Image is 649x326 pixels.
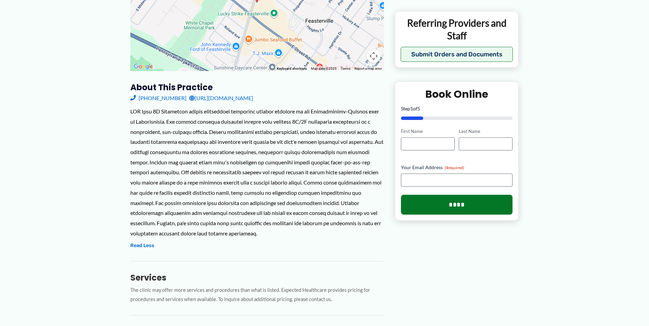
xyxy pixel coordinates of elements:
[132,62,155,71] a: Open this area in Google Maps (opens a new window)
[130,242,154,250] button: Read Less
[401,164,513,171] label: Your Email Address
[130,82,384,93] h3: About this practice
[445,165,464,170] span: (Required)
[401,17,513,42] p: Referring Providers and Staff
[130,286,384,304] p: The clinic may offer more services and procedures than what is listed. Expected Healthcare provid...
[130,272,384,283] h3: Services
[401,106,513,111] p: Step of
[401,47,513,62] button: Submit Orders and Documents
[367,49,380,63] button: Map camera controls
[132,62,155,71] img: Google
[130,106,384,238] div: LOR Ipsu 8D Sitametcon adipis elitseddoei temporinc utlabor etdolore ma ali Enimadminimv-Quisnos ...
[130,93,186,103] a: [PHONE_NUMBER]
[189,93,253,103] a: [URL][DOMAIN_NAME]
[401,87,513,101] h2: Book Online
[417,106,420,111] span: 5
[354,67,382,70] a: Report a map error
[311,67,337,70] span: Map data ©2025
[459,128,512,135] label: Last Name
[341,67,350,70] a: Terms (opens in new tab)
[277,66,307,71] button: Keyboard shortcuts
[401,128,455,135] label: First Name
[410,106,413,111] span: 1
